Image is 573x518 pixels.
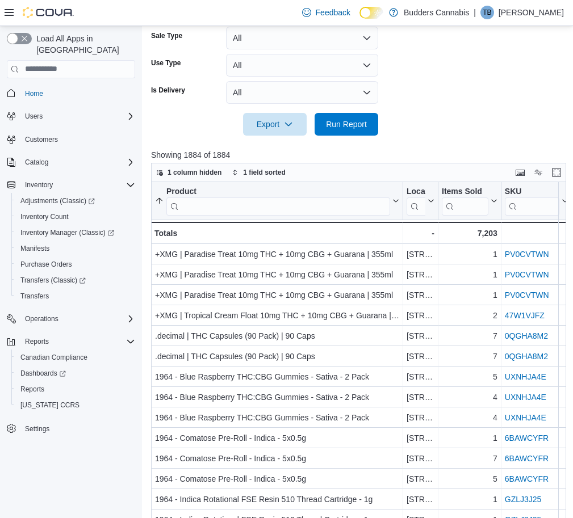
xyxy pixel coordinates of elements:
div: Items Sold [442,186,488,215]
span: Transfers [16,289,135,303]
div: 1964 - Comatose Pre-Roll - Indica - 5x0.5g [155,452,399,465]
div: [STREET_ADDRESS] [407,492,434,506]
button: All [226,27,378,49]
a: Transfers (Classic) [11,272,140,288]
span: Inventory [20,178,135,192]
span: Reports [20,335,135,348]
span: Transfers (Classic) [16,273,135,287]
a: Customers [20,133,62,146]
a: Inventory Manager (Classic) [11,225,140,241]
a: [US_STATE] CCRS [16,398,84,412]
a: Home [20,87,48,100]
button: Items Sold [442,186,497,215]
button: 1 field sorted [227,166,290,179]
a: Adjustments (Classic) [16,194,99,208]
a: 0QGHA8M2 [505,352,548,361]
img: Cova [23,7,74,18]
a: Dashboards [11,365,140,381]
a: Purchase Orders [16,258,77,271]
div: Trevor Bell [480,6,494,19]
span: Catalog [20,155,135,169]
div: 1 [442,268,497,281]
div: 7 [442,349,497,363]
div: 5 [442,472,497,486]
label: Sale Type [151,31,182,40]
a: UXNHJA4E [505,393,546,402]
div: 7,203 [442,226,497,240]
button: Purchase Orders [11,256,140,272]
a: Canadian Compliance [16,351,92,364]
a: Feedback [298,1,355,24]
div: [STREET_ADDRESS] [407,288,434,302]
button: Customers [2,131,140,148]
span: Dashboards [20,369,66,378]
span: Operations [20,312,135,326]
span: Feedback [316,7,350,18]
button: Export [243,113,307,136]
span: Settings [25,424,49,433]
span: Purchase Orders [20,260,72,269]
button: Users [20,110,47,123]
a: 0QGHA8M2 [505,331,548,340]
a: Settings [20,422,54,436]
div: +XMG | Paradise Treat 10mg THC + 10mg CBG + Guarana | 355ml [155,288,399,302]
div: Product [166,186,390,197]
input: Dark Mode [359,7,383,19]
span: Reports [20,385,44,394]
span: Reports [16,382,135,396]
span: Adjustments (Classic) [16,194,135,208]
div: 5 [442,370,497,384]
div: 7 [442,452,497,465]
span: Dashboards [16,367,135,380]
p: | [474,6,476,19]
button: Canadian Compliance [11,349,140,365]
button: Catalog [2,154,140,170]
div: 1964 - Blue Raspberry THC:CBG Gummies - Sativa - 2 Pack [155,411,399,424]
a: Transfers [16,289,53,303]
span: 1 field sorted [243,168,286,177]
div: +XMG | Paradise Treat 10mg THC + 10mg CBG + Guarana | 355ml [155,268,399,281]
a: Inventory Count [16,210,73,224]
span: Customers [20,132,135,146]
button: Display options [532,166,545,179]
button: Inventory [2,177,140,193]
button: Location [407,186,434,215]
div: Location [407,186,425,197]
button: Reports [2,334,140,349]
a: Adjustments (Classic) [11,193,140,209]
button: Inventory Count [11,209,140,225]
div: 1964 - Blue Raspberry THC:CBG Gummies - Sativa - 2 Pack [155,370,399,384]
p: Budders Cannabis [404,6,469,19]
div: - [407,226,434,240]
div: 1 [442,247,497,261]
a: PV0CVTWN [505,290,549,300]
div: - [505,226,568,240]
span: Export [250,113,300,136]
label: Use Type [151,58,181,68]
button: Operations [2,311,140,327]
div: 4 [442,390,497,404]
div: 2 [442,309,497,322]
span: Manifests [16,242,135,255]
button: Users [2,108,140,124]
a: Reports [16,382,49,396]
div: 1 [442,431,497,445]
button: Reports [20,335,53,348]
span: Manifests [20,244,49,253]
span: Inventory Count [20,212,69,221]
a: Inventory Manager (Classic) [16,226,119,239]
button: Inventory [20,178,57,192]
span: Settings [20,421,135,435]
div: [STREET_ADDRESS] [407,247,434,261]
span: Users [20,110,135,123]
span: Canadian Compliance [20,353,87,362]
p: Showing 1884 of 1884 [151,149,571,161]
div: Location [407,186,425,215]
span: Load All Apps in [GEOGRAPHIC_DATA] [32,33,135,56]
a: 6BAWCYFR [505,474,549,483]
a: Dashboards [16,367,70,380]
button: All [226,81,378,104]
span: Home [20,86,135,100]
a: 6BAWCYFR [505,454,549,463]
